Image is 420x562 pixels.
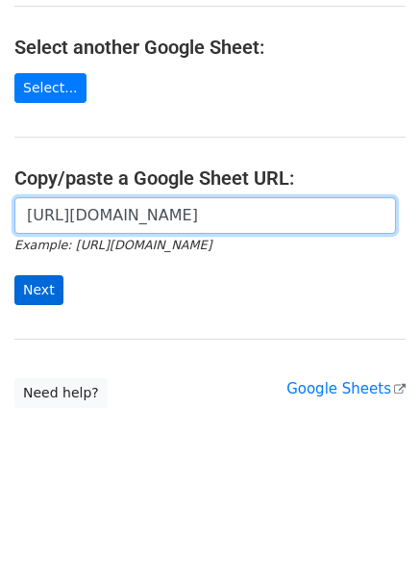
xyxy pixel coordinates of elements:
a: Select... [14,73,86,103]
input: Next [14,275,63,305]
a: Need help? [14,378,108,408]
iframe: Chat Widget [324,470,420,562]
small: Example: [URL][DOMAIN_NAME] [14,238,211,252]
h4: Copy/paste a Google Sheet URL: [14,166,406,190]
h4: Select another Google Sheet: [14,36,406,59]
input: Paste your Google Sheet URL here [14,197,396,234]
a: Google Sheets [286,380,406,397]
